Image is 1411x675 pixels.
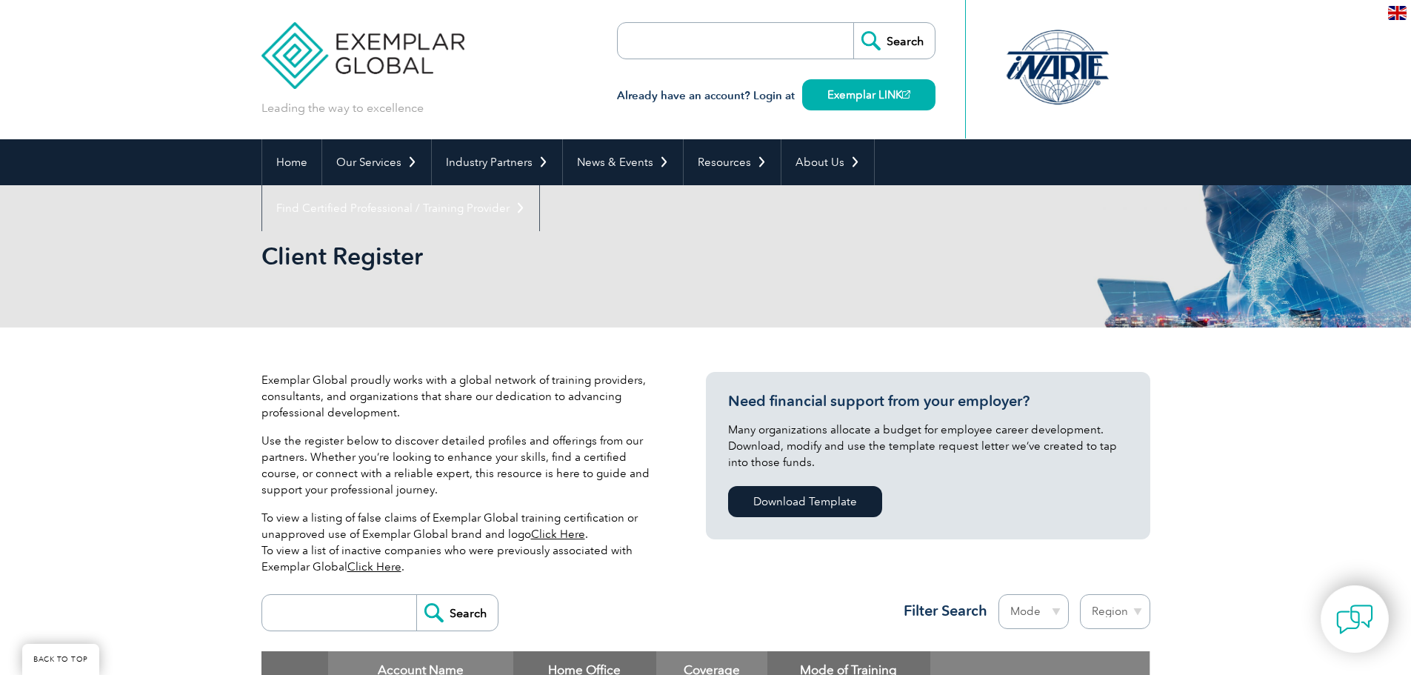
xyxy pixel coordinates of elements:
img: open_square.png [902,90,910,99]
a: Resources [684,139,781,185]
a: Our Services [322,139,431,185]
input: Search [416,595,498,631]
img: en [1388,6,1407,20]
input: Search [853,23,935,59]
h3: Filter Search [895,602,987,620]
p: Many organizations allocate a budget for employee career development. Download, modify and use th... [728,422,1128,470]
img: contact-chat.png [1336,601,1373,638]
p: Leading the way to excellence [261,100,424,116]
a: About Us [781,139,874,185]
a: Exemplar LINK [802,79,935,110]
a: News & Events [563,139,683,185]
p: Exemplar Global proudly works with a global network of training providers, consultants, and organ... [261,372,661,421]
a: Home [262,139,321,185]
a: Industry Partners [432,139,562,185]
a: Click Here [531,528,585,541]
a: Download Template [728,486,882,517]
h3: Already have an account? Login at [617,87,935,105]
a: Find Certified Professional / Training Provider [262,185,539,231]
a: Click Here [347,560,401,573]
a: BACK TO TOP [22,644,99,675]
p: To view a listing of false claims of Exemplar Global training certification or unapproved use of ... [261,510,661,575]
h2: Client Register [261,245,884,268]
p: Use the register below to discover detailed profiles and offerings from our partners. Whether you... [261,433,661,498]
h3: Need financial support from your employer? [728,392,1128,410]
